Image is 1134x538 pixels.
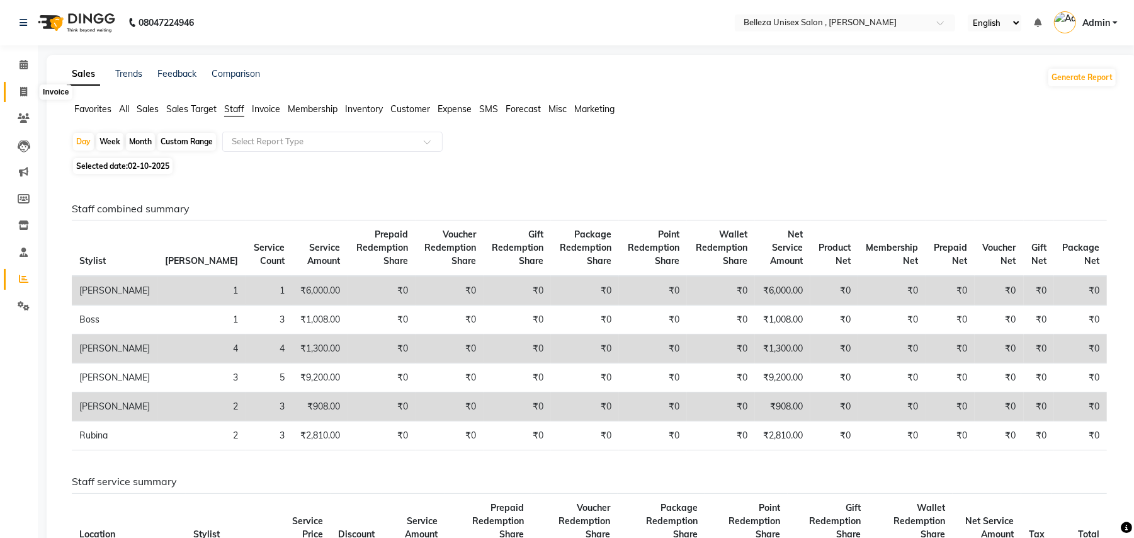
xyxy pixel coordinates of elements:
td: ₹0 [619,363,687,392]
td: ₹0 [858,335,926,363]
td: ₹0 [484,335,551,363]
td: ₹9,200.00 [292,363,348,392]
td: ₹0 [858,421,926,450]
a: Comparison [212,68,260,79]
td: ₹0 [1024,306,1055,335]
td: 2 [157,421,246,450]
td: ₹0 [348,363,416,392]
td: ₹0 [926,392,975,421]
td: ₹9,200.00 [755,363,810,392]
td: [PERSON_NAME] [72,363,157,392]
td: ₹0 [810,421,858,450]
td: ₹0 [619,421,687,450]
img: Admin [1054,11,1076,33]
img: logo [32,5,118,40]
td: ₹0 [975,306,1024,335]
td: Rubina [72,421,157,450]
span: Gift Redemption Share [492,229,543,266]
b: 08047224946 [139,5,194,40]
td: ₹0 [687,392,755,421]
td: ₹0 [1054,421,1107,450]
h6: Staff service summary [72,476,1107,488]
td: ₹0 [416,335,484,363]
td: ₹1,008.00 [755,306,810,335]
td: ₹1,008.00 [292,306,348,335]
div: Week [96,133,123,151]
td: ₹0 [348,335,416,363]
td: [PERSON_NAME] [72,335,157,363]
span: Sales Target [166,103,217,115]
span: Product Net [819,242,851,266]
td: ₹0 [551,421,619,450]
td: ₹0 [858,363,926,392]
td: ₹0 [926,421,975,450]
td: ₹2,810.00 [292,421,348,450]
td: ₹0 [551,363,619,392]
span: Net Service Amount [770,229,803,266]
td: ₹908.00 [755,392,810,421]
td: ₹0 [810,392,858,421]
td: ₹0 [348,306,416,335]
td: ₹6,000.00 [292,276,348,306]
td: ₹0 [484,421,551,450]
td: ₹0 [926,276,975,306]
span: Stylist [79,255,106,266]
td: ₹0 [1024,276,1055,306]
td: ₹0 [484,306,551,335]
td: ₹0 [551,392,619,421]
td: ₹0 [348,276,416,306]
span: Misc [548,103,567,115]
span: Membership [288,103,337,115]
div: Day [73,133,94,151]
td: ₹0 [1024,421,1055,450]
span: Voucher Redemption Share [424,229,476,266]
span: Prepaid Net [934,242,967,266]
td: ₹1,300.00 [755,335,810,363]
td: ₹0 [619,335,687,363]
td: ₹0 [687,276,755,306]
span: Inventory [345,103,383,115]
td: ₹0 [1054,363,1107,392]
td: ₹0 [1024,392,1055,421]
span: Invoice [252,103,280,115]
td: ₹0 [416,276,484,306]
td: 5 [246,363,292,392]
td: 4 [246,335,292,363]
td: ₹0 [348,421,416,450]
span: Marketing [574,103,615,115]
div: Custom Range [157,133,216,151]
td: ₹0 [484,363,551,392]
td: 3 [246,392,292,421]
a: Sales [67,63,100,86]
td: ₹0 [416,306,484,335]
td: ₹0 [551,276,619,306]
td: ₹0 [416,421,484,450]
td: ₹0 [810,306,858,335]
span: Forecast [506,103,541,115]
span: Service Amount [307,242,340,266]
td: ₹0 [810,276,858,306]
td: ₹0 [975,421,1024,450]
td: ₹0 [348,392,416,421]
td: 1 [157,276,246,306]
span: Voucher Net [983,242,1016,266]
td: 1 [157,306,246,335]
td: ₹0 [858,306,926,335]
td: ₹0 [687,335,755,363]
td: ₹0 [810,363,858,392]
td: ₹0 [687,421,755,450]
td: ₹0 [1054,392,1107,421]
td: ₹0 [619,306,687,335]
span: Expense [438,103,472,115]
td: ₹0 [619,392,687,421]
span: Point Redemption Share [628,229,679,266]
td: 4 [157,335,246,363]
td: ₹0 [810,335,858,363]
td: ₹0 [687,306,755,335]
span: Service Count [254,242,285,266]
td: ₹0 [551,306,619,335]
td: ₹0 [1054,335,1107,363]
td: ₹0 [858,276,926,306]
td: ₹0 [975,335,1024,363]
td: 3 [246,421,292,450]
